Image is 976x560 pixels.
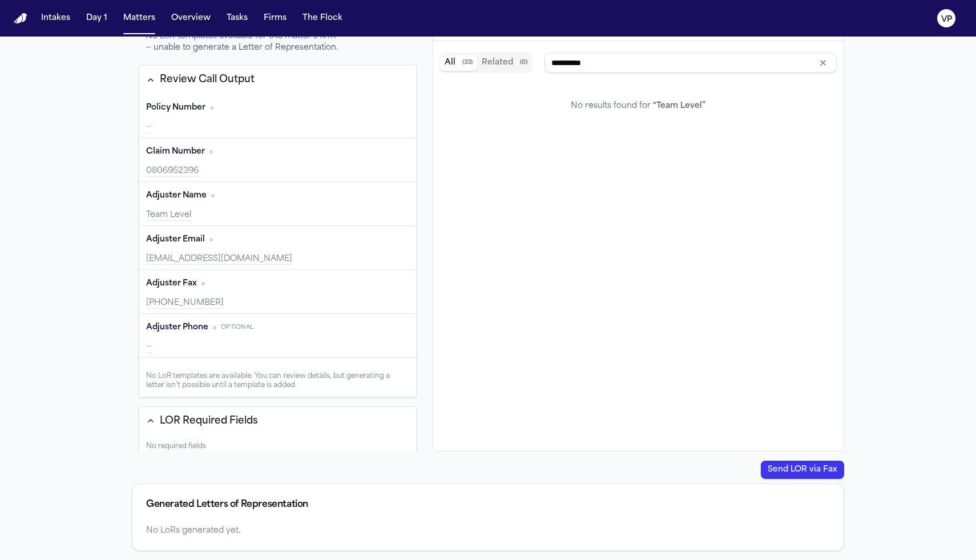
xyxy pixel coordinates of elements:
button: The Flock [298,8,347,29]
div: No required fields [139,435,416,458]
span: No citation [213,326,216,329]
button: Firms [259,8,291,29]
div: [PHONE_NUMBER] [146,297,409,309]
button: Review Call Output [139,66,416,94]
button: All documents [440,55,477,71]
div: Adjuster Fax (required) [139,270,416,314]
span: ( 0 ) [520,59,527,67]
img: Finch Logo [14,13,27,24]
span: No citation [209,238,213,241]
span: — [146,343,152,351]
div: 0806952396 [146,166,409,177]
span: “ Team Level ” [653,102,705,110]
span: Optional [221,323,253,332]
button: LOR Required Fields [139,407,416,436]
span: No LoR templates are available. You can review details, but generating a letter isn’t possible un... [146,372,409,390]
span: No citation [209,150,213,154]
span: No citation [201,282,205,285]
div: LOR Required Fields [160,414,258,429]
div: Adjuster Email (required) [139,226,416,270]
div: No results found for [571,100,705,112]
span: Adjuster Name [146,190,207,202]
button: Intakes [37,8,75,29]
button: Overview [167,8,215,29]
span: No citation [210,106,213,110]
div: Claim Number (required) [139,138,416,182]
span: Claim Number [146,146,205,158]
span: No citation [211,194,215,198]
span: Adjuster Fax [146,278,197,289]
div: Adjuster Phone (optional) [139,314,416,358]
span: Adjuster Phone [146,322,208,333]
span: — [146,123,152,131]
a: Home [14,13,27,24]
button: Matters [119,8,160,29]
div: Document browser [440,48,837,135]
button: Day 1 [82,8,112,29]
div: Adjuster Name (required) [139,182,416,226]
div: Review Call Output [160,72,255,87]
div: No LoR templates available for this matter’s firm — unable to generate a Letter of Representation. [146,31,340,54]
div: No LoRs generated yet. [146,525,830,537]
span: Adjuster Email [146,234,205,245]
span: Policy Number [146,102,205,114]
button: Tasks [222,8,252,29]
span: ( 33 ) [462,59,473,67]
div: Policy Number (required) [139,94,416,138]
input: Search references [545,53,837,73]
div: Team Level [146,210,409,221]
div: Generated Letters of Representation [146,498,308,511]
button: Clear input [815,55,831,71]
button: Send LOR via Fax [761,461,844,479]
div: [EMAIL_ADDRESS][DOMAIN_NAME] [146,253,409,265]
button: Related documents [477,55,532,71]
